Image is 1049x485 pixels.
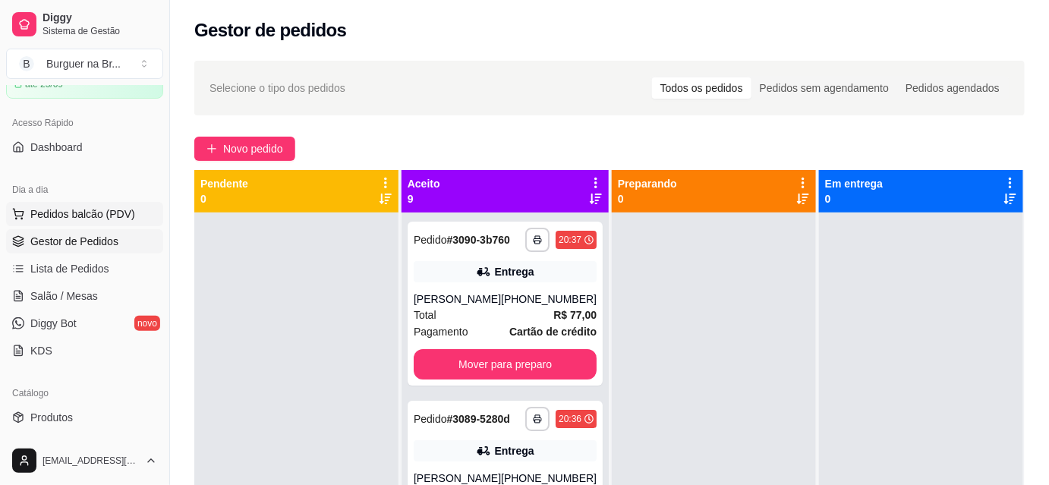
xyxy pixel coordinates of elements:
h2: Gestor de pedidos [194,18,347,43]
span: KDS [30,343,52,358]
span: Pagamento [414,323,468,340]
p: 0 [200,191,248,206]
span: Dashboard [30,140,83,155]
a: Gestor de Pedidos [6,229,163,254]
span: Sistema de Gestão [43,25,157,37]
div: [PHONE_NUMBER] [501,291,597,307]
button: Mover para preparo [414,349,597,379]
span: B [19,56,34,71]
p: 0 [825,191,883,206]
div: Pedidos agendados [897,77,1008,99]
button: Pedidos balcão (PDV) [6,202,163,226]
a: Produtos [6,405,163,430]
a: Diggy Botnovo [6,311,163,335]
div: Entrega [494,443,534,458]
strong: # 3089-5280d [447,413,510,425]
span: Selecione o tipo dos pedidos [209,80,345,96]
div: Acesso Rápido [6,111,163,135]
div: Burguer na Br ... [46,56,121,71]
p: Preparando [618,176,677,191]
span: Pedido [414,234,447,246]
div: 20:36 [559,413,581,425]
a: DiggySistema de Gestão [6,6,163,43]
button: Novo pedido [194,137,295,161]
span: Diggy [43,11,157,25]
button: Select a team [6,49,163,79]
a: Salão / Mesas [6,284,163,308]
div: Todos os pedidos [652,77,751,99]
span: Salão / Mesas [30,288,98,304]
div: Catálogo [6,381,163,405]
strong: # 3090-3b760 [447,234,510,246]
div: Entrega [494,264,534,279]
p: 9 [408,191,440,206]
div: Dia a dia [6,178,163,202]
strong: R$ 77,00 [553,309,597,321]
p: Em entrega [825,176,883,191]
a: Dashboard [6,135,163,159]
div: Pedidos sem agendamento [751,77,897,99]
span: Pedido [414,413,447,425]
p: Pendente [200,176,248,191]
a: Lista de Pedidos [6,257,163,281]
span: Pedidos balcão (PDV) [30,206,135,222]
span: Lista de Pedidos [30,261,109,276]
span: Total [414,307,436,323]
button: [EMAIL_ADDRESS][DOMAIN_NAME] [6,442,163,479]
span: Diggy Bot [30,316,77,331]
span: Gestor de Pedidos [30,234,118,249]
a: Complementos [6,433,163,457]
p: Aceito [408,176,440,191]
div: 20:37 [559,234,581,246]
p: 0 [618,191,677,206]
a: KDS [6,339,163,363]
strong: Cartão de crédito [509,326,597,338]
span: [EMAIL_ADDRESS][DOMAIN_NAME] [43,455,139,467]
span: Novo pedido [223,140,283,157]
span: Produtos [30,410,73,425]
div: [PERSON_NAME] [414,291,501,307]
span: plus [206,143,217,154]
